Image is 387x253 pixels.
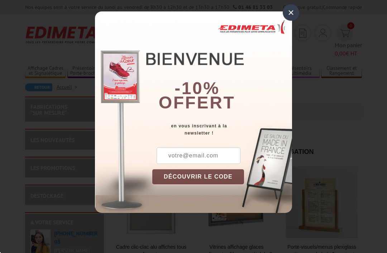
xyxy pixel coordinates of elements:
[157,147,240,164] input: votre@email.com
[175,79,220,98] b: -10%
[152,169,244,184] button: DÉCOUVRIR LE CODE
[152,122,292,137] div: en vous inscrivant à la newsletter !
[283,4,299,21] div: ×
[159,93,235,112] font: offert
